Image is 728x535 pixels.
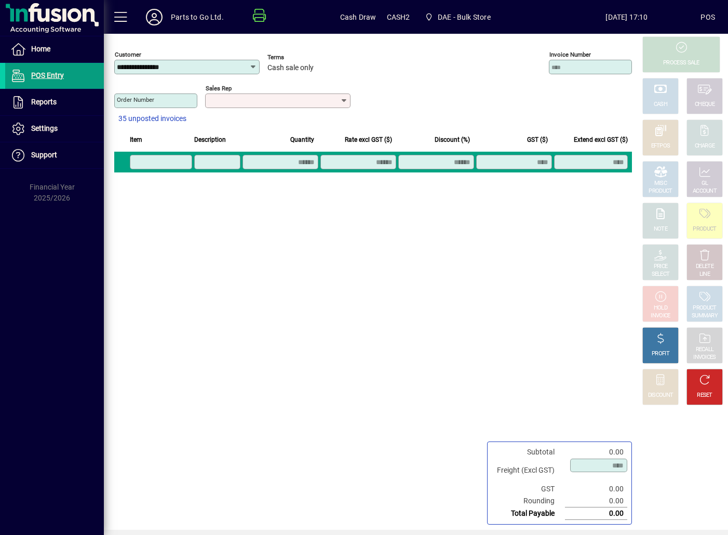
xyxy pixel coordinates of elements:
[5,116,104,142] a: Settings
[565,446,627,458] td: 0.00
[553,9,701,25] span: [DATE] 17:10
[651,312,670,320] div: INVOICE
[692,312,718,320] div: SUMMARY
[492,495,565,507] td: Rounding
[651,142,670,150] div: EFTPOS
[31,71,64,79] span: POS Entry
[654,263,668,271] div: PRICE
[648,392,673,399] div: DISCOUNT
[387,9,410,25] span: CASH2
[138,8,171,26] button: Profile
[695,142,715,150] div: CHARGE
[435,134,470,145] span: Discount (%)
[652,271,670,278] div: SELECT
[117,96,154,103] mat-label: Order number
[492,458,565,483] td: Freight (Excl GST)
[565,483,627,495] td: 0.00
[663,59,699,67] div: PROCESS SALE
[31,124,58,132] span: Settings
[574,134,628,145] span: Extend excl GST ($)
[695,101,714,109] div: CHEQUE
[115,51,141,58] mat-label: Customer
[345,134,392,145] span: Rate excl GST ($)
[290,134,314,145] span: Quantity
[114,110,191,128] button: 35 unposted invoices
[492,483,565,495] td: GST
[5,36,104,62] a: Home
[693,354,716,362] div: INVOICES
[420,8,494,26] span: DAE - Bulk Store
[267,64,314,72] span: Cash sale only
[693,188,717,195] div: ACCOUNT
[549,51,591,58] mat-label: Invoice number
[565,495,627,507] td: 0.00
[194,134,226,145] span: Description
[696,263,713,271] div: DELETE
[31,151,57,159] span: Support
[649,188,672,195] div: PRODUCT
[5,89,104,115] a: Reports
[206,85,232,92] mat-label: Sales rep
[31,45,50,53] span: Home
[700,9,715,25] div: POS
[118,113,186,124] span: 35 unposted invoices
[697,392,712,399] div: RESET
[652,350,669,358] div: PROFIT
[492,446,565,458] td: Subtotal
[654,225,667,233] div: NOTE
[654,101,667,109] div: CASH
[492,507,565,520] td: Total Payable
[340,9,376,25] span: Cash Draw
[267,54,330,61] span: Terms
[702,180,708,188] div: GL
[654,180,667,188] div: MISC
[696,346,714,354] div: RECALL
[171,9,224,25] div: Parts to Go Ltd.
[565,507,627,520] td: 0.00
[31,98,57,106] span: Reports
[130,134,142,145] span: Item
[693,304,716,312] div: PRODUCT
[699,271,710,278] div: LINE
[438,9,491,25] span: DAE - Bulk Store
[5,142,104,168] a: Support
[693,225,716,233] div: PRODUCT
[654,304,667,312] div: HOLD
[527,134,548,145] span: GST ($)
